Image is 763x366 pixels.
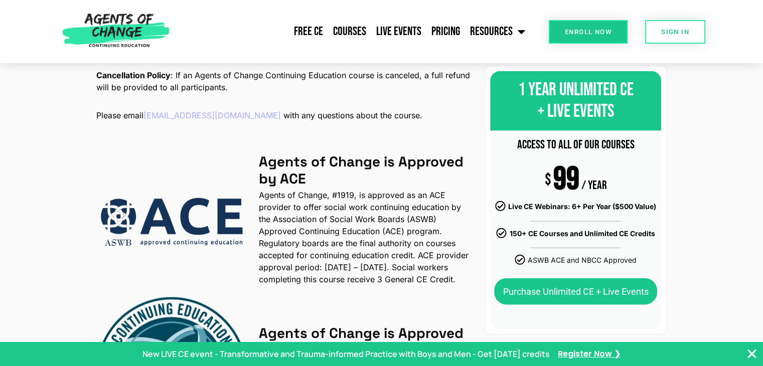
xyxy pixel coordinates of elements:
b: Cancellation Policy [96,70,171,80]
a: Resources [465,19,530,44]
a: Free CE [289,19,328,44]
div: ACCESS TO ALL OF OUR COURSES [494,132,657,156]
a: Live Events [371,19,426,44]
li: Live CE Webinars: 6+ Per Year ($500 Value) [494,201,657,214]
span: with any questions about the course. [283,109,422,121]
span: $ [544,174,551,185]
h4: Agents of Change is Approved by NBCC [259,325,473,358]
a: Courses [328,19,371,44]
button: Close Banner [746,348,758,360]
div: / YEAR [581,179,606,191]
h4: Agents of Change is Approved by ACE [259,153,473,187]
a: Enroll Now [549,20,628,44]
li: 150+ CE Courses and Unlimited CE Credits [494,228,657,241]
a: Purchase Unlimited CE + Live Events [494,278,657,305]
a: [EMAIL_ADDRESS][DOMAIN_NAME] [143,109,281,121]
p: : If an Agents of Change Continuing Education course is canceled, a full refund will be provided ... [96,69,473,93]
a: Pricing [426,19,465,44]
nav: Menu [174,19,530,44]
p: New LIVE CE event - Transformative and Trauma-informed Practice with Boys and Men - Get [DATE] cr... [142,348,550,360]
span: Please email [96,109,143,121]
span: SIGN IN [661,29,689,35]
a: Register Now ❯ [558,348,621,359]
p: Agents of Change, #1919, is approved as an ACE provider to offer social work continuing education... [259,189,473,285]
li: ASWB ACE and NBCC Approved [494,254,657,268]
span: Enroll Now [565,29,612,35]
a: SIGN IN [645,20,705,44]
div: 99 [553,173,579,185]
div: 1 YEAR UNLIMITED CE + LIVE EVENTS [490,71,661,130]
